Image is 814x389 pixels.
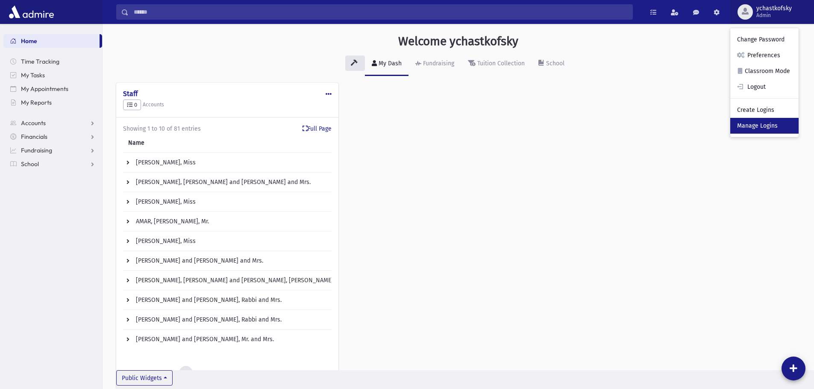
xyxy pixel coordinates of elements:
a: My Appointments [3,82,102,96]
div: My Dash [377,60,402,67]
a: Tuition Collection [461,52,532,76]
div: Showing 1 to 10 of 81 entries [123,124,332,133]
button: Public Widgets [116,370,173,386]
td: [PERSON_NAME], [PERSON_NAME] and [PERSON_NAME] and Mrs. [123,173,363,192]
td: [PERSON_NAME], Miss [123,153,363,173]
a: School [3,157,102,171]
a: Change Password [730,32,799,47]
span: Home [21,37,37,45]
a: 4 [220,366,234,381]
td: [PERSON_NAME] and [PERSON_NAME], Rabbi and Mrs. [123,290,363,310]
a: My Tasks [3,68,102,82]
span: Admin [756,12,792,19]
div: Tuition Collection [476,60,525,67]
span: School [21,160,39,168]
td: [PERSON_NAME] and [PERSON_NAME] and Mrs. [123,251,363,271]
a: 3 [206,366,220,381]
div: Fundraising [421,60,454,67]
span: Fundraising [21,146,52,154]
a: Preferences [730,47,799,63]
a: 9 [262,366,276,381]
a: School [532,52,571,76]
a: Fundraising [3,143,102,157]
span: My Tasks [21,71,45,79]
a: Classroom Mode [730,63,799,79]
a: Create Logins [730,102,799,118]
a: 1 [179,366,193,381]
a: Home [3,34,100,48]
span: Accounts [21,119,46,127]
span: ychastkofsky [756,5,792,12]
a: 5 [233,366,247,381]
td: [PERSON_NAME] and [PERSON_NAME], Rabbi and Mrs. [123,310,363,330]
th: Name [123,133,363,153]
td: [PERSON_NAME], [PERSON_NAME] and [PERSON_NAME], [PERSON_NAME] and Mrs. [123,271,363,290]
span: My Appointments [21,85,68,93]
a: Logout [730,79,799,95]
button: 0 [123,99,141,111]
h4: Staff [123,90,332,98]
a: My Reports [3,96,102,109]
a: 2 [192,366,206,381]
a: Accounts [3,116,102,130]
h3: Welcome ychastkofsky [398,34,518,49]
td: [PERSON_NAME] and [PERSON_NAME], Mr. and Mrs. [123,330,363,349]
h5: Accounts [123,99,332,111]
a: Time Tracking [3,55,102,68]
a: Manage Logins [730,118,799,134]
span: Time Tracking [21,58,59,65]
td: AMAR, [PERSON_NAME], Mr. [123,212,363,231]
span: 0 [127,102,137,108]
input: Search [129,4,632,20]
a: Financials [3,130,102,143]
div: School [544,60,564,67]
img: AdmirePro [7,3,56,20]
a: Fundraising [408,52,461,76]
td: [PERSON_NAME], Miss [123,192,363,212]
span: My Reports [21,99,52,106]
span: Financials [21,133,47,140]
td: [PERSON_NAME], Miss [123,231,363,251]
a: My Dash [365,52,408,76]
a: Full Page [303,124,332,133]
